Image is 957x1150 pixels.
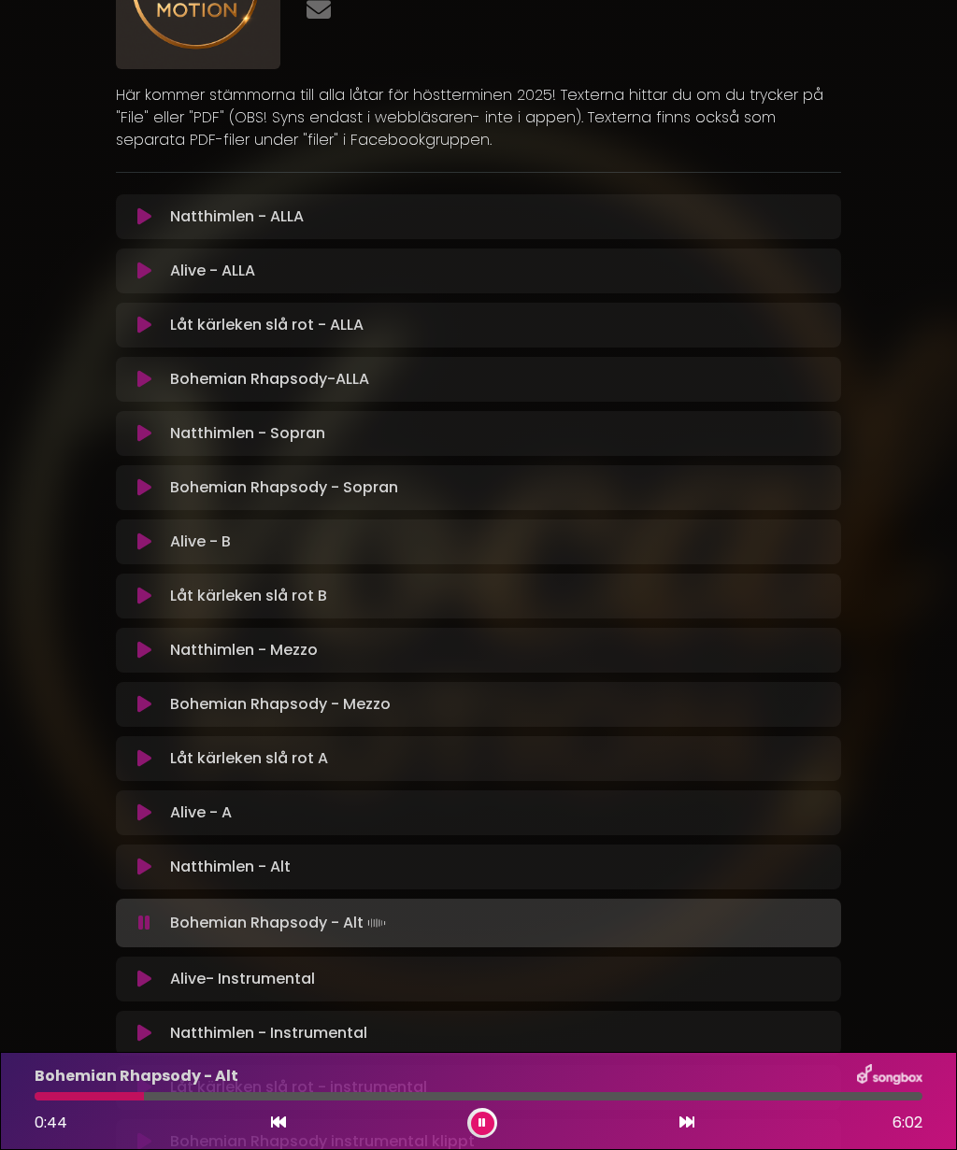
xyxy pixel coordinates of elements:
p: Natthimlen - Alt [170,856,291,878]
p: Bohemian Rhapsody-ALLA [170,368,369,390]
p: Låt kärleken slå rot B [170,585,327,607]
p: Natthimlen - Instrumental [170,1022,367,1044]
p: Bohemian Rhapsody - Sopran [170,476,398,499]
p: Låt kärleken slå rot - ALLA [170,314,364,336]
img: songbox-logo-white.png [857,1064,922,1088]
p: Natthimlen - ALLA [170,206,304,228]
p: Alive - ALLA [170,260,255,282]
p: Här kommer stämmorna till alla låtar för höstterminen 2025! Texterna hittar du om du trycker på "... [116,84,841,151]
img: waveform4.gif [364,910,390,936]
p: Alive - A [170,802,232,824]
p: Låt kärleken slå rot A [170,747,328,770]
p: Natthimlen - Sopran [170,422,325,445]
p: Bohemian Rhapsody - Mezzo [170,693,391,716]
p: Alive- Instrumental [170,968,315,990]
span: 6:02 [893,1112,922,1134]
p: Natthimlen - Mezzo [170,639,318,661]
span: 0:44 [35,1112,67,1133]
p: Alive - B [170,531,231,553]
p: Bohemian Rhapsody - Alt [170,910,390,936]
p: Bohemian Rhapsody - Alt [35,1065,238,1087]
